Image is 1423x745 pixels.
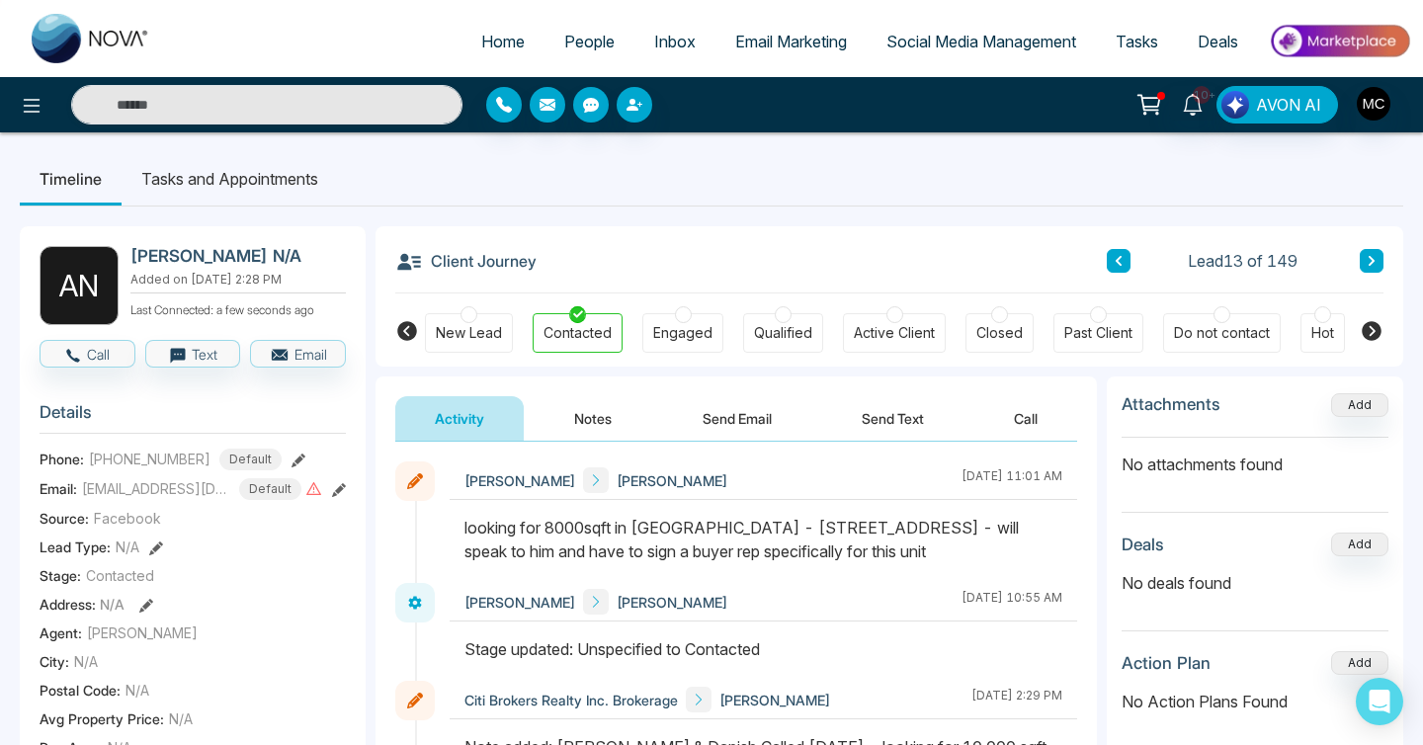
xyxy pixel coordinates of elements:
[395,396,524,441] button: Activity
[40,340,135,368] button: Call
[1357,87,1390,121] img: User Avatar
[867,23,1096,60] a: Social Media Management
[962,589,1062,615] div: [DATE] 10:55 AM
[395,246,537,276] h3: Client Journey
[1122,571,1388,595] p: No deals found
[822,396,963,441] button: Send Text
[86,565,154,586] span: Contacted
[40,246,119,325] div: A N
[1311,323,1334,343] div: Hot
[1122,653,1211,673] h3: Action Plan
[145,340,241,368] button: Text
[169,708,193,729] span: N/A
[40,651,69,672] span: City :
[535,396,651,441] button: Notes
[130,271,346,289] p: Added on [DATE] 2:28 PM
[74,651,98,672] span: N/A
[1096,23,1178,60] a: Tasks
[40,537,111,557] span: Lead Type:
[1064,323,1132,343] div: Past Client
[735,32,847,51] span: Email Marketing
[94,508,161,529] span: Facebook
[1198,32,1238,51] span: Deals
[1221,91,1249,119] img: Lead Flow
[1356,678,1403,725] div: Open Intercom Messenger
[32,14,150,63] img: Nova CRM Logo
[564,32,615,51] span: People
[976,323,1023,343] div: Closed
[250,340,346,368] button: Email
[122,152,338,206] li: Tasks and Appointments
[1122,690,1388,713] p: No Action Plans Found
[653,323,712,343] div: Engaged
[754,323,812,343] div: Qualified
[82,478,230,499] span: [EMAIL_ADDRESS][DOMAIN_NAME]
[974,396,1077,441] button: Call
[1122,535,1164,554] h3: Deals
[40,508,89,529] span: Source:
[1268,19,1411,63] img: Market-place.gif
[126,680,149,701] span: N/A
[634,23,715,60] a: Inbox
[464,470,575,491] span: [PERSON_NAME]
[436,323,502,343] div: New Lead
[1169,86,1216,121] a: 10+
[89,449,210,469] span: [PHONE_NUMBER]
[854,323,935,343] div: Active Client
[1193,86,1211,104] span: 10+
[617,592,727,613] span: [PERSON_NAME]
[461,23,544,60] a: Home
[1116,32,1158,51] span: Tasks
[130,297,346,319] p: Last Connected: a few seconds ago
[715,23,867,60] a: Email Marketing
[40,478,77,499] span: Email:
[1331,651,1388,675] button: Add
[100,596,125,613] span: N/A
[20,152,122,206] li: Timeline
[1331,393,1388,417] button: Add
[40,680,121,701] span: Postal Code :
[1122,438,1388,476] p: No attachments found
[40,622,82,643] span: Agent:
[116,537,139,557] span: N/A
[544,23,634,60] a: People
[130,246,338,266] h2: [PERSON_NAME] N/A
[1188,249,1297,273] span: Lead 13 of 149
[40,565,81,586] span: Stage:
[886,32,1076,51] span: Social Media Management
[219,449,282,470] span: Default
[464,592,575,613] span: [PERSON_NAME]
[40,449,84,469] span: Phone:
[544,323,612,343] div: Contacted
[1256,93,1321,117] span: AVON AI
[464,690,678,710] span: Citi Brokers Realty Inc. Brokerage
[663,396,811,441] button: Send Email
[40,402,346,433] h3: Details
[654,32,696,51] span: Inbox
[1178,23,1258,60] a: Deals
[1216,86,1338,124] button: AVON AI
[1331,533,1388,556] button: Add
[481,32,525,51] span: Home
[40,708,164,729] span: Avg Property Price :
[40,594,125,615] span: Address:
[1331,395,1388,412] span: Add
[617,470,727,491] span: [PERSON_NAME]
[962,467,1062,493] div: [DATE] 11:01 AM
[87,622,198,643] span: [PERSON_NAME]
[1122,394,1220,414] h3: Attachments
[1174,323,1270,343] div: Do not contact
[719,690,830,710] span: [PERSON_NAME]
[239,478,301,500] span: Default
[971,687,1062,712] div: [DATE] 2:29 PM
